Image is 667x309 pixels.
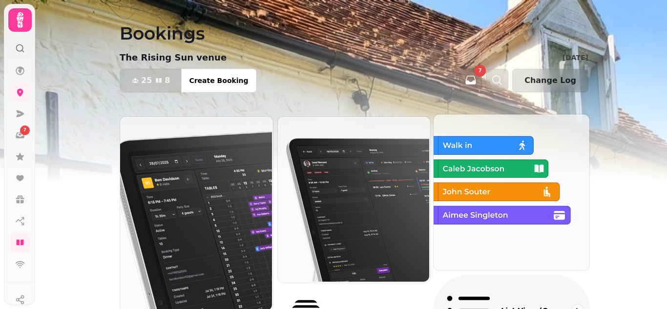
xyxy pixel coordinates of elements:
[165,77,170,84] span: 8
[10,125,30,145] a: 7
[524,77,576,84] span: Change Log
[120,51,227,64] p: The Rising Sun venue
[141,77,152,84] span: 25
[120,69,182,92] button: 258
[563,53,588,62] p: [DATE]
[433,113,588,269] img: List view (Old - going soon)
[479,68,482,73] span: 7
[512,69,588,92] button: Change Log
[23,127,26,134] span: 7
[181,69,256,92] button: Create Booking
[277,116,430,282] img: List View 2.0 ⚡ (New)
[189,77,248,84] span: Create Booking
